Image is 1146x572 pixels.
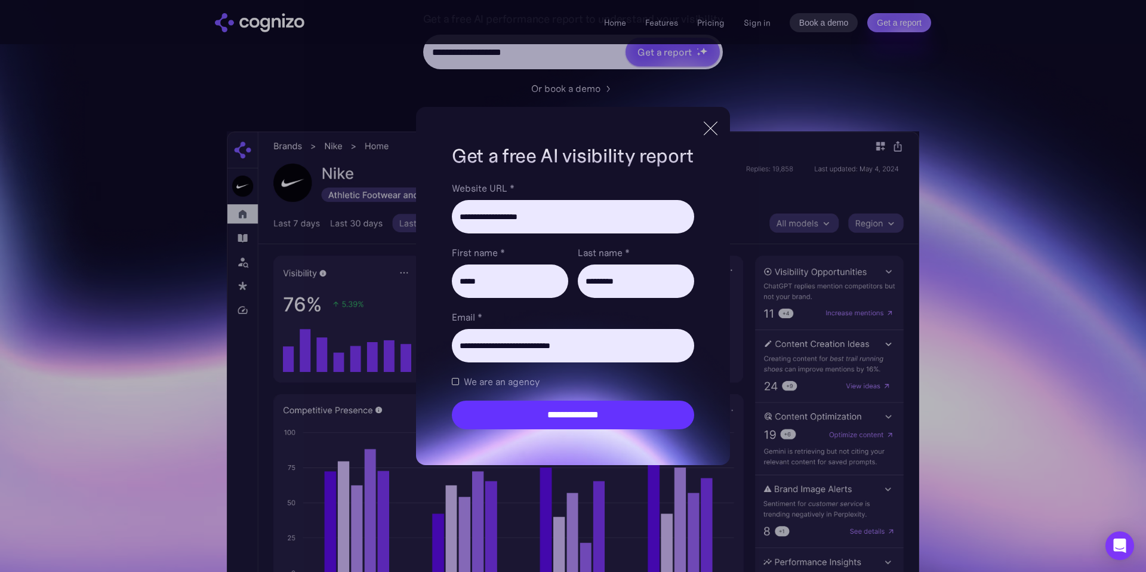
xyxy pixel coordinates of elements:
label: Website URL * [452,181,694,195]
h1: Get a free AI visibility report [452,143,694,169]
span: We are an agency [464,374,540,389]
label: First name * [452,245,568,260]
label: Last name * [578,245,694,260]
form: Brand Report Form [452,181,694,429]
label: Email * [452,310,694,324]
div: Open Intercom Messenger [1105,531,1134,560]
